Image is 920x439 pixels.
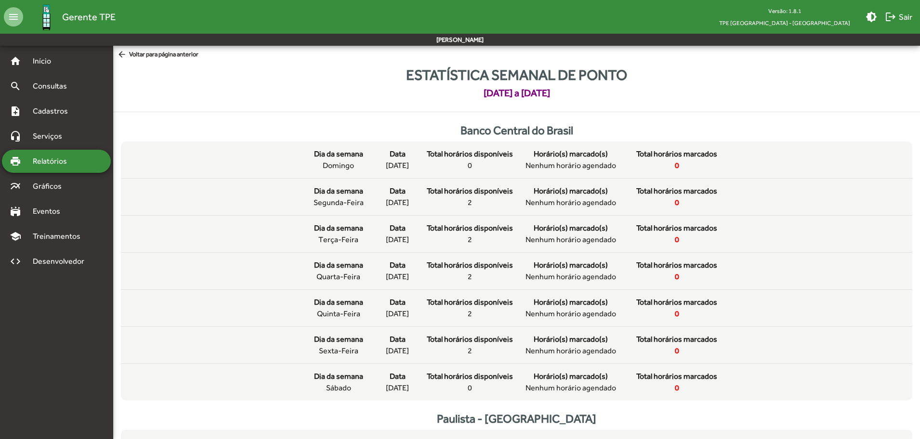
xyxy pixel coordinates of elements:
span: Dia da semana [314,222,363,234]
span: Dia da semana [314,185,363,197]
span: Total horários disponíveis [427,259,513,271]
span: Consultas [27,80,79,92]
span: Total horários disponíveis [427,334,513,345]
span: 2 [468,197,472,208]
span: Cadastros [27,105,80,117]
span: segunda-feira [314,197,364,208]
span: [DATE] [386,345,409,357]
span: terça-feira [318,234,358,245]
span: Total horários disponíveis [427,185,513,197]
span: 2 [468,345,472,357]
span: Data [390,334,406,345]
span: Total horários disponíveis [427,222,513,234]
span: Dia da semana [314,297,363,308]
span: Total horários marcados [636,297,717,308]
span: Desenvolvedor [27,256,95,267]
span: Nenhum horário agendado [526,382,616,394]
span: Total horários marcados [636,148,717,160]
span: Total horários disponíveis [427,297,513,308]
span: Treinamentos [27,231,92,242]
mat-icon: note_add [10,105,21,117]
span: Total horários marcados [636,185,717,197]
span: sábado [326,382,351,394]
span: 0 [675,308,679,320]
span: 0 [675,197,679,208]
span: Nenhum horário agendado [526,160,616,171]
span: Voltar para página anterior [117,50,198,60]
span: Total horários marcados [636,334,717,345]
mat-icon: stadium [10,206,21,217]
span: 2 [468,234,472,245]
span: Data [390,259,406,271]
span: Horário(s) marcado(s) [534,259,608,271]
mat-icon: arrow_back [117,50,129,60]
span: Nenhum horário agendado [526,197,616,208]
span: Data [390,185,406,197]
span: Relatórios [27,155,79,167]
span: Dia da semana [314,259,363,271]
span: sexta-feira [319,345,358,357]
span: Gráficos [27,181,75,192]
span: domingo [323,160,354,171]
span: [DATE] [386,160,409,171]
span: Horário(s) marcado(s) [534,222,608,234]
strong: [DATE] a [DATE] [484,86,550,100]
span: Data [390,371,406,382]
span: [DATE] [386,308,409,320]
a: Gerente TPE [23,1,116,33]
span: 2 [468,271,472,283]
strong: Paulista - [GEOGRAPHIC_DATA] [437,412,596,425]
span: Total horários marcados [636,259,717,271]
span: Início [27,55,65,67]
span: Nenhum horário agendado [526,234,616,245]
span: 0 [675,271,679,283]
span: 2 [468,308,472,320]
span: Nenhum horário agendado [526,271,616,283]
span: Total horários marcados [636,222,717,234]
span: TPE [GEOGRAPHIC_DATA] - [GEOGRAPHIC_DATA] [711,17,858,29]
span: Horário(s) marcado(s) [534,297,608,308]
span: Dia da semana [314,371,363,382]
span: 0 [675,382,679,394]
span: Dia da semana [314,334,363,345]
span: Data [390,222,406,234]
span: Horário(s) marcado(s) [534,371,608,382]
span: 0 [468,160,472,171]
span: Total horários disponíveis [427,148,513,160]
strong: Banco Central do Brasil [460,124,573,137]
span: Nenhum horário agendado [526,345,616,357]
span: Nenhum horário agendado [526,308,616,320]
span: quarta-feira [316,271,360,283]
mat-icon: headset_mic [10,130,21,142]
mat-icon: brightness_medium [866,11,877,23]
span: Horário(s) marcado(s) [534,148,608,160]
span: [DATE] [386,382,409,394]
img: Logo [31,1,62,33]
span: Horário(s) marcado(s) [534,185,608,197]
span: 0 [675,234,679,245]
span: Estatística semanal de ponto [406,64,627,86]
span: Sair [885,8,912,26]
div: Versão: 1.8.1 [711,5,858,17]
span: [DATE] [386,234,409,245]
span: [DATE] [386,197,409,208]
mat-icon: menu [4,7,23,26]
span: Total horários disponíveis [427,371,513,382]
span: Total horários marcados [636,371,717,382]
mat-icon: search [10,80,21,92]
span: Horário(s) marcado(s) [534,334,608,345]
span: Data [390,297,406,308]
button: Sair [881,8,916,26]
span: [DATE] [386,271,409,283]
mat-icon: multiline_chart [10,181,21,192]
mat-icon: logout [885,11,896,23]
span: Gerente TPE [62,9,116,25]
mat-icon: code [10,256,21,267]
span: 0 [468,382,472,394]
span: 0 [675,345,679,357]
span: 0 [675,160,679,171]
mat-icon: school [10,231,21,242]
span: Data [390,148,406,160]
span: Serviços [27,130,75,142]
mat-icon: home [10,55,21,67]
